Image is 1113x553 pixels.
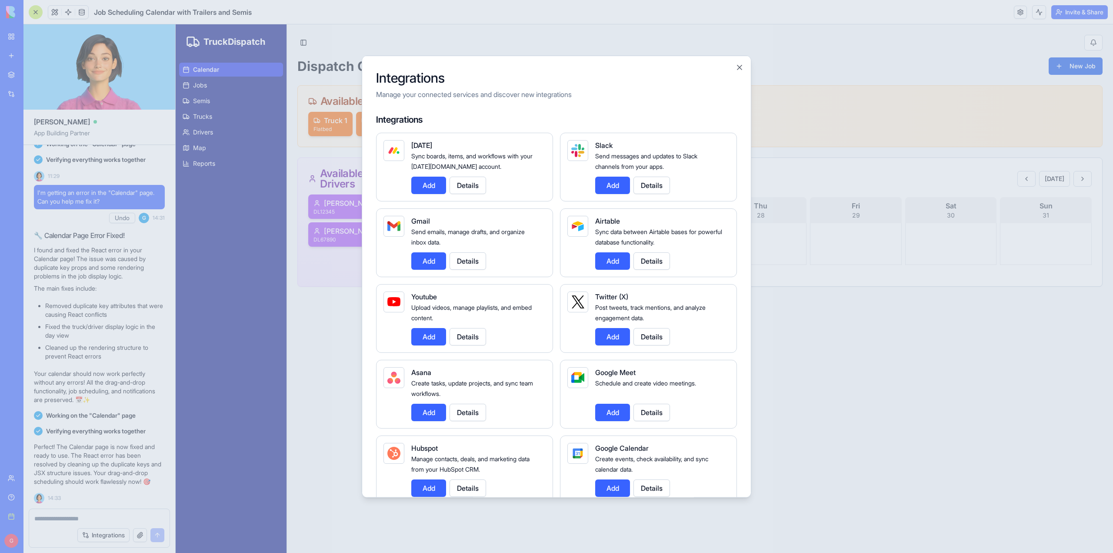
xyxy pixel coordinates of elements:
[633,252,670,269] button: Details
[17,104,37,112] span: Drivers
[138,212,217,219] div: DL67890
[411,328,446,345] button: Add
[17,119,30,128] span: Map
[457,220,476,227] span: Truck 3
[733,176,818,187] div: Sat
[411,216,430,225] span: Gmail
[3,54,107,68] a: Jobs
[3,117,107,131] a: Map
[3,38,107,52] a: Calendar
[595,455,708,473] span: Create events, check availability, and sync calendar data.
[411,368,431,376] span: Asana
[450,479,486,496] button: Details
[595,292,628,301] span: Twitter (X)
[411,176,446,194] button: Add
[28,11,90,23] h1: TruckDispatch
[3,132,107,146] a: Reports
[148,91,172,101] span: Truck 1
[411,403,446,421] button: Add
[411,252,446,269] button: Add
[133,144,222,165] div: Available Drivers
[3,101,107,115] a: Drivers
[353,176,438,187] div: Tue
[376,113,737,125] h4: Integrations
[258,176,343,187] div: Mon
[411,292,437,301] span: Youtube
[17,135,40,144] span: Reports
[457,228,499,235] span: [PERSON_NAME]
[450,211,530,218] div: [STREET_ADDRESS]
[595,252,630,269] button: Add
[595,443,649,452] span: Google Calendar
[595,141,613,149] span: Slack
[595,379,696,386] span: Schedule and create video meetings.
[543,187,628,195] div: 28
[450,403,486,421] button: Details
[411,479,446,496] button: Add
[450,176,486,194] button: Details
[122,34,239,50] h1: Dispatch Calendar
[148,174,206,184] span: [PERSON_NAME]
[595,403,630,421] button: Add
[376,89,737,99] p: Manage your connected services and discover new integrations
[863,147,894,162] button: [DATE]
[450,252,486,269] button: Details
[138,184,217,191] div: DL12345
[638,176,723,187] div: Fri
[353,187,438,195] div: 26
[828,176,913,187] div: Sun
[411,455,530,473] span: Manage contacts, deals, and marketing data from your HubSpot CRM.
[595,176,630,194] button: Add
[186,101,221,108] div: Box
[148,201,206,212] span: [PERSON_NAME]
[595,479,630,496] button: Add
[17,57,31,65] span: Jobs
[828,187,913,195] div: 31
[595,152,697,170] span: Send messages and updates to Slack channels from your apps.
[595,303,706,321] span: Post tweets, track mentions, and analyze engagement data.
[633,328,670,345] button: Details
[17,41,43,50] span: Calendar
[411,152,533,170] span: Sync boards, items, and workflows with your [DATE][DOMAIN_NAME] account.
[595,228,722,245] span: Sync data between Airtable bases for powerful database functionality.
[450,236,486,246] div: Scheduled
[595,368,636,376] span: Google Meet
[254,147,328,159] div: Week of [DATE]
[411,228,525,245] span: Send emails, manage drafts, and organize inbox data.
[258,187,343,195] div: 25
[733,187,818,195] div: 30
[595,328,630,345] button: Add
[633,403,670,421] button: Details
[133,72,916,82] div: Available Trucks
[376,70,737,85] h2: Integrations
[633,176,670,194] button: Details
[873,33,927,50] button: New Job
[196,91,221,101] span: Truck 2
[450,328,486,345] button: Details
[411,443,438,452] span: Hubspot
[448,176,533,187] div: Wed
[411,379,533,397] span: Create tasks, update projects, and sync team workflows.
[138,101,172,108] div: Flatbed
[3,85,107,99] a: Trucks
[3,70,107,84] a: Semis
[638,187,723,195] div: 29
[543,176,628,187] div: Thu
[450,204,530,211] div: FGF
[633,479,670,496] button: Details
[17,88,37,97] span: Trucks
[595,216,620,225] span: Airtable
[411,303,532,321] span: Upload videos, manage playlists, and embed content.
[17,72,34,81] span: Semis
[448,187,533,195] div: 27
[411,141,432,149] span: [DATE]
